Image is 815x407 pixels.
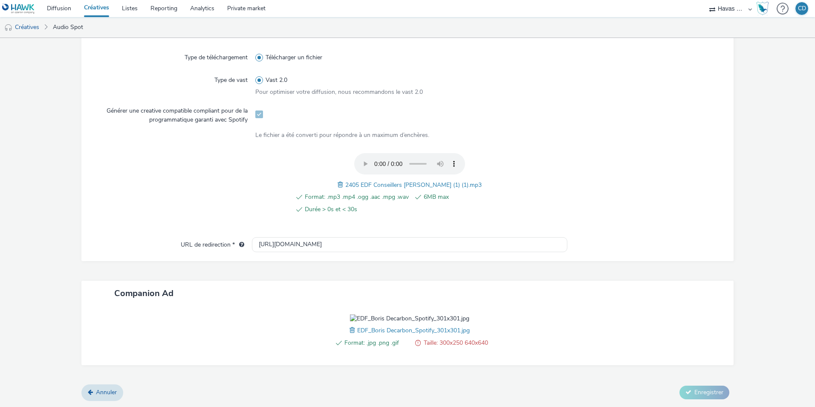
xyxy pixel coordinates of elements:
[97,103,251,124] label: Générer une creative compatible compliant pour de la programmatique garanti avec Spotify
[211,73,251,84] label: Type de vast
[81,384,123,401] a: Annuler
[694,388,723,396] span: Enregistrer
[255,88,423,96] span: Pour optimiser votre diffusion, nous recommandons le vast 2.0
[305,204,409,215] span: Durée > 0s et < 30s
[4,23,13,32] img: audio
[266,53,322,62] span: Télécharger un fichier
[2,3,35,14] img: undefined Logo
[114,288,173,299] span: Companion Ad
[181,50,251,62] label: Type de téléchargement
[177,237,248,249] label: URL de redirection *
[305,192,409,202] span: Format: .mp3 .mp4 .ogg .aac .mpg .wav
[756,2,772,15] a: Hawk Academy
[96,388,117,396] span: Annuler
[49,17,87,38] a: Audio Spot
[235,241,244,249] div: L'URL de redirection sera utilisée comme URL de validation avec certains SSP et ce sera l'URL de ...
[798,2,806,15] div: CD
[255,131,564,140] div: Le fichier a été converti pour répondre à un maximum d’enchères.
[424,192,528,202] span: 6MB max
[344,338,409,348] span: Format: .jpg .png .gif
[756,2,769,15] img: Hawk Academy
[424,338,488,348] span: Taille: 300x250 640x640
[679,386,729,399] button: Enregistrer
[252,237,567,252] input: url...
[350,314,469,323] img: EDF_Boris Decarbon_Spotify_301x301.jpg
[345,181,482,189] span: 2405 EDF Conseillers [PERSON_NAME] (1) (1).mp3
[357,326,470,334] span: EDF_Boris Decarbon_Spotify_301x301.jpg
[266,76,287,84] span: Vast 2.0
